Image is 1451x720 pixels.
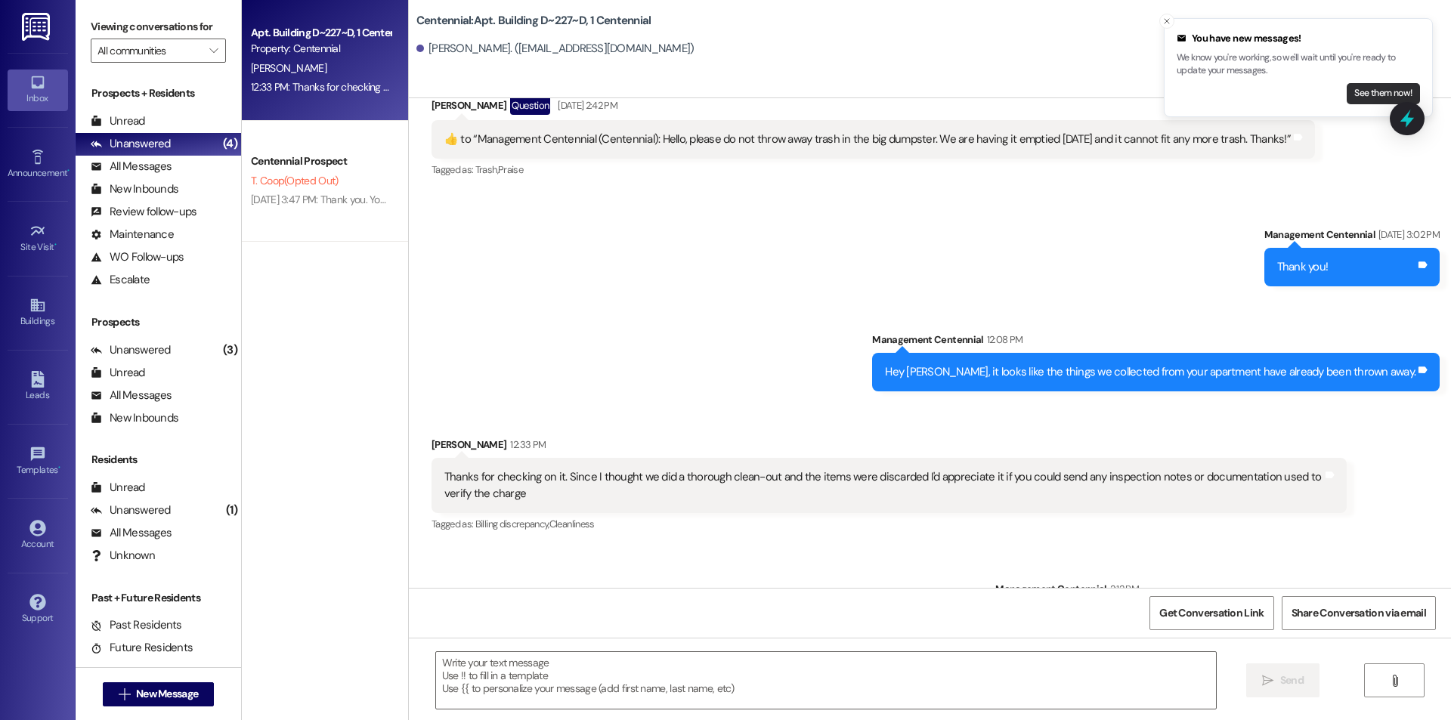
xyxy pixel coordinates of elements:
div: 12:08 PM [983,332,1023,348]
span: Get Conversation Link [1159,605,1264,621]
div: Maintenance [91,227,174,243]
div: Unread [91,480,145,496]
button: New Message [103,682,215,706]
div: [PERSON_NAME] [432,96,1315,120]
div: New Inbounds [91,410,178,426]
div: Unread [91,113,145,129]
img: ResiDesk Logo [22,13,53,41]
div: WO Follow-ups [91,249,184,265]
div: 12:33 PM: Thanks for checking on it. Since I thought we did a thorough clean-out and the items we... [251,80,1168,94]
div: Prospects + Residents [76,85,241,101]
div: [DATE] 2:42 PM [554,97,617,113]
div: Apt. Building D~227~D, 1 Centennial [251,25,391,41]
div: All Messages [91,525,172,541]
div: Past + Future Residents [76,590,241,606]
div: Unread [91,365,145,381]
span: Billing discrepancy , [475,518,549,530]
span: • [67,165,70,176]
div: Question [510,96,550,115]
i:  [119,688,130,700]
p: We know you're working, so we'll wait until you're ready to update your messages. [1177,51,1420,78]
button: See them now! [1347,83,1420,104]
div: (4) [219,132,241,156]
div: Unknown [91,548,155,564]
div: Thank you! [1277,259,1329,275]
div: Thanks for checking on it. Since I thought we did a thorough clean-out and the items were discard... [444,469,1323,502]
i:  [209,45,218,57]
div: Management Centennial [995,581,1440,602]
div: [DATE] 3:02 PM [1375,227,1440,243]
div: All Messages [91,159,172,175]
div: Future Residents [91,640,193,656]
span: Share Conversation via email [1292,605,1426,621]
div: Property: Centennial [251,41,391,57]
div: Management Centennial [872,332,1440,353]
div: All Messages [91,388,172,403]
i:  [1389,675,1400,687]
div: [PERSON_NAME]. ([EMAIL_ADDRESS][DOMAIN_NAME]) [416,41,695,57]
input: All communities [97,39,202,63]
button: Get Conversation Link [1149,596,1273,630]
div: ​👍​ to “ Management Centennial (Centennial): Hello, please do not throw away trash in the big dum... [444,131,1291,147]
div: Prospects [76,314,241,330]
a: Templates • [8,441,68,482]
span: • [58,462,60,473]
b: Centennial: Apt. Building D~227~D, 1 Centennial [416,13,651,29]
button: Share Conversation via email [1282,596,1436,630]
span: T. Coop (Opted Out) [251,174,338,187]
a: Inbox [8,70,68,110]
div: Tagged as: [432,159,1315,181]
a: Site Visit • [8,218,68,259]
div: Centennial Prospect [251,153,391,169]
div: You have new messages! [1177,31,1420,46]
div: Unanswered [91,136,171,152]
span: Send [1280,672,1304,688]
div: Residents [76,452,241,468]
span: Cleanliness [549,518,595,530]
a: Support [8,589,68,630]
label: Viewing conversations for [91,15,226,39]
button: Close toast [1159,14,1174,29]
div: (1) [222,499,241,522]
a: Leads [8,366,68,407]
div: (3) [219,338,241,362]
div: Unanswered [91,342,171,358]
div: New Inbounds [91,181,178,197]
span: New Message [136,686,198,702]
div: Escalate [91,272,150,288]
i:  [1262,675,1273,687]
div: Hey [PERSON_NAME], it looks like the things we collected from your apartment have already been th... [885,364,1415,380]
span: • [54,239,57,250]
a: Buildings [8,292,68,333]
span: [PERSON_NAME] [251,61,326,75]
div: Tagged as: [432,513,1347,535]
div: [PERSON_NAME] [432,437,1347,458]
div: Unanswered [91,502,171,518]
div: [DATE] 3:47 PM: Thank you. You will no longer receive texts from this thread. Please reply with '... [251,193,996,206]
div: Review follow-ups [91,204,196,220]
button: Send [1246,663,1320,697]
div: Past Residents [91,617,182,633]
a: Account [8,515,68,556]
div: Management Centennial [1264,227,1440,248]
div: 12:33 PM [506,437,546,453]
div: 2:12 PM [1106,581,1139,597]
span: Trash , [475,163,498,176]
span: Praise [498,163,523,176]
